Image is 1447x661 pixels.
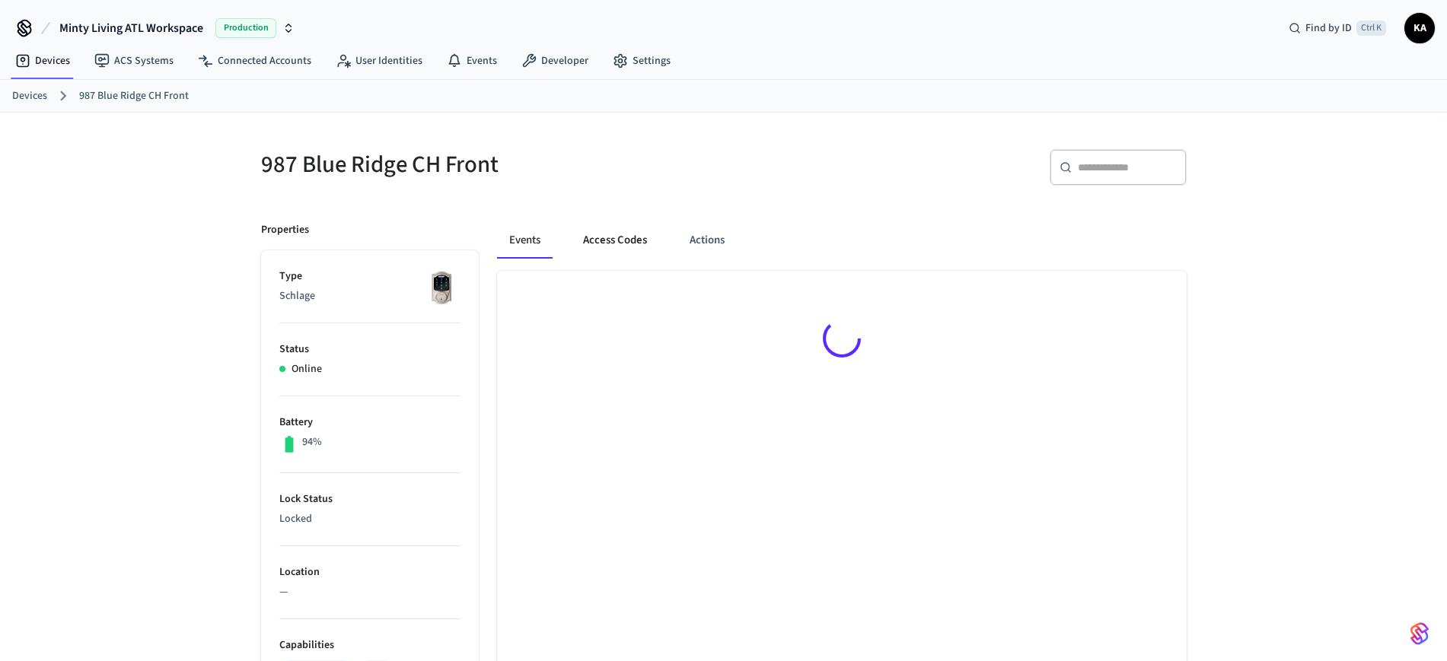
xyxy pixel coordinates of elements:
[677,222,737,259] button: Actions
[279,564,461,580] p: Location
[1404,13,1435,43] button: KA
[261,222,309,238] p: Properties
[279,584,461,600] p: —
[279,637,461,653] p: Capabilities
[59,19,203,37] span: Minty Living ATL Workspace
[497,222,1187,259] div: ant example
[1276,14,1398,42] div: Find by IDCtrl K
[12,88,47,104] a: Devices
[497,222,553,259] button: Events
[1356,21,1386,36] span: Ctrl K
[279,511,461,527] p: Locked
[279,269,461,284] p: Type
[324,47,435,75] a: User Identities
[435,47,509,75] a: Events
[79,88,189,104] a: 987 Blue Ridge CH Front
[422,269,461,307] img: Schlage Sense Smart Deadbolt with Camelot Trim, Front
[1305,21,1352,36] span: Find by ID
[82,47,186,75] a: ACS Systems
[261,149,715,180] h5: 987 Blue Ridge CH Front
[571,222,659,259] button: Access Codes
[292,361,322,377] p: Online
[279,342,461,358] p: Status
[302,434,322,450] p: 94%
[279,415,461,431] p: Battery
[1406,14,1433,42] span: KA
[279,491,461,507] p: Lock Status
[215,18,276,38] span: Production
[279,288,461,304] p: Schlage
[509,47,601,75] a: Developer
[186,47,324,75] a: Connected Accounts
[3,47,82,75] a: Devices
[1410,621,1429,646] img: SeamLogoGradient.69752ec5.svg
[601,47,683,75] a: Settings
